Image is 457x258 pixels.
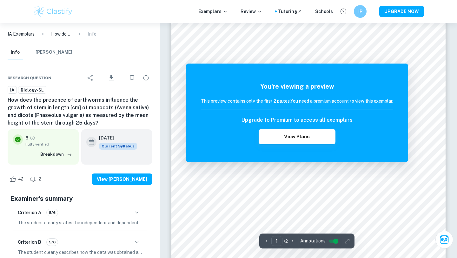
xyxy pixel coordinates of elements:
[35,176,45,182] span: 2
[99,134,132,141] h6: [DATE]
[8,75,51,81] span: Research question
[8,45,23,59] button: Info
[92,173,152,185] button: View [PERSON_NAME]
[435,231,453,248] button: Ask Clai
[88,31,96,37] p: Info
[201,82,393,91] h5: You're viewing a preview
[30,135,35,141] a: Grade fully verified
[51,31,71,37] p: How does the presence of earthworms influence the growth of stem in length [cm] of monocots (Aven...
[198,8,228,15] p: Exemplars
[278,8,302,15] a: Tutoring
[259,129,335,144] button: View Plans
[8,31,35,37] a: IA Exemplars
[126,71,138,84] div: Bookmark
[315,8,333,15] a: Schools
[201,98,393,105] h6: This preview contains only the first 2 pages. You need a premium account to view this exemplar.
[18,239,41,246] h6: Criterion B
[241,8,262,15] p: Review
[8,96,152,127] h6: How does the presence of earthworms influence the growth of stem in length [cm] of monocots (Aven...
[10,194,150,203] h5: Examiner's summary
[284,238,288,245] p: / 2
[8,87,17,93] span: IA
[18,209,41,216] h6: Criterion A
[18,219,142,226] p: The student clearly states the independent and dependent variables in the research question, with...
[18,86,46,94] a: Biology-SL
[8,174,27,184] div: Like
[28,174,45,184] div: Dislike
[18,249,142,256] p: The student clearly describes how the data was obtained and processed, ensuring that each procedu...
[98,70,124,86] div: Download
[354,5,367,18] button: IP
[379,6,424,17] button: UPGRADE NOW
[300,238,326,244] span: Annotations
[99,143,137,150] div: This exemplar is based on the current syllabus. Feel free to refer to it for inspiration/ideas wh...
[140,71,152,84] div: Report issue
[25,134,28,141] p: 6
[338,6,349,17] button: Help and Feedback
[242,116,353,124] h6: Upgrade to Premium to access all exemplars
[25,141,74,147] span: Fully verified
[47,210,58,215] span: 5/6
[39,150,74,159] button: Breakdown
[15,176,27,182] span: 42
[33,5,73,18] img: Clastify logo
[84,71,97,84] div: Share
[357,8,364,15] h6: IP
[8,86,17,94] a: IA
[36,45,72,59] button: [PERSON_NAME]
[47,239,58,245] span: 5/6
[99,143,137,150] span: Current Syllabus
[18,87,46,93] span: Biology-SL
